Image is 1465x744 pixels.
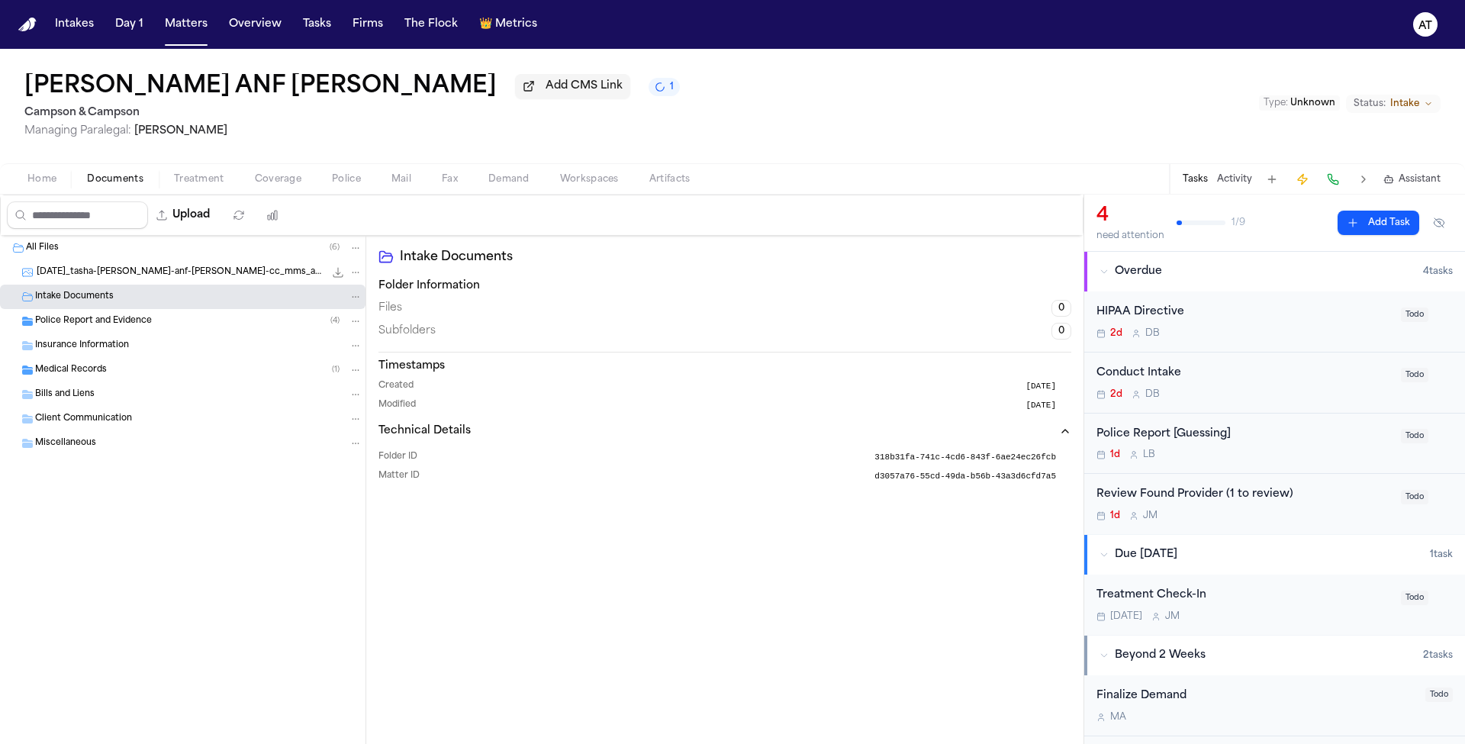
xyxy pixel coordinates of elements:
h2: Campson & Campson [24,104,680,122]
button: crownMetrics [473,11,543,38]
span: Documents [87,173,143,185]
button: Hide completed tasks (⌘⇧H) [1425,211,1453,235]
span: M A [1110,711,1126,723]
h3: Timestamps [378,359,1071,374]
button: Tasks [1183,173,1208,185]
span: d3057a76-55cd-49da-b56b-43a3d6cfd7a5 [874,470,1056,483]
div: HIPAA Directive [1096,304,1392,321]
span: Mail [391,173,411,185]
a: Matters [159,11,214,38]
button: Download 2025-09-15_tasha-buskey-anf-elijiah-hoskins-cc_mms_attachment [330,265,346,280]
span: D B [1145,327,1160,340]
span: Intake [1390,98,1419,110]
button: The Flock [398,11,464,38]
span: Unknown [1290,98,1335,108]
span: Coverage [255,173,301,185]
span: Todo [1401,368,1428,382]
span: 1 [670,81,674,93]
span: Files [378,301,402,316]
button: 1 active task [649,78,680,96]
input: Search files [7,201,148,229]
span: Add CMS Link [546,79,623,94]
h3: Folder Information [378,279,1071,294]
span: Modified [378,399,416,412]
div: Open task: Conduct Intake [1084,353,1465,414]
span: [DATE] [1025,380,1056,393]
span: Todo [1401,308,1428,322]
button: [DATE] [1025,380,1071,393]
span: Managing Paralegal: [24,125,131,137]
span: Folder ID [378,451,417,464]
span: Created [378,380,414,393]
button: Add Task [1338,211,1419,235]
span: [PERSON_NAME] [134,125,227,137]
button: Create Immediate Task [1292,169,1313,190]
span: [DATE] [1025,399,1056,412]
span: ( 4 ) [330,317,340,325]
div: Open task: HIPAA Directive [1084,291,1465,353]
button: Edit Type: Unknown [1259,95,1340,111]
span: Todo [1401,591,1428,605]
span: Matter ID [378,470,420,483]
span: D B [1145,388,1160,401]
button: Firms [346,11,389,38]
div: Conduct Intake [1096,365,1392,382]
button: Technical Details [378,424,1071,439]
span: Intake Documents [35,291,114,304]
span: [DATE]_tasha-[PERSON_NAME]-anf-[PERSON_NAME]-cc_mms_attachment [37,266,324,279]
span: Todo [1425,688,1453,702]
span: Artifacts [649,173,691,185]
div: Police Report [Guessing] [1096,426,1392,443]
button: Edit matter name [24,73,497,101]
span: Beyond 2 Weeks [1115,648,1206,663]
div: need attention [1096,230,1164,242]
button: 318b31fa-741c-4cd6-843f-6ae24ec26fcb [874,451,1071,464]
div: Open task: Treatment Check-In [1084,575,1465,635]
button: Add Task [1261,169,1283,190]
span: [DATE] [1110,610,1142,623]
span: Assistant [1399,173,1441,185]
span: 1 / 9 [1232,217,1245,229]
h2: Intake Documents [400,248,1071,266]
span: J M [1143,510,1158,522]
button: Assistant [1383,173,1441,185]
button: Overdue4tasks [1084,252,1465,291]
img: Finch Logo [18,18,37,32]
a: Home [18,18,37,32]
span: 4 task s [1423,266,1453,278]
span: Miscellaneous [35,437,96,450]
button: Change status from Intake [1346,95,1441,113]
span: Status: [1354,98,1386,110]
span: 2 task s [1423,649,1453,662]
span: Workspaces [560,173,619,185]
span: 0 [1051,323,1071,340]
span: ( 1 ) [332,366,340,374]
h1: [PERSON_NAME] ANF [PERSON_NAME] [24,73,497,101]
span: 1 task [1430,549,1453,561]
a: Day 1 [109,11,150,38]
div: Finalize Demand [1096,688,1416,705]
span: 0 [1051,300,1071,317]
div: Open task: Review Found Provider (1 to review) [1084,474,1465,534]
span: J M [1165,610,1180,623]
div: Treatment Check-In [1096,587,1392,604]
button: Tasks [297,11,337,38]
span: Todo [1401,490,1428,504]
button: Intakes [49,11,100,38]
button: Upload [148,201,219,229]
span: 2d [1110,388,1122,401]
button: Add CMS Link [515,74,630,98]
button: [DATE] [1025,399,1071,412]
span: Subfolders [378,324,436,339]
span: Client Communication [35,413,132,426]
span: Home [27,173,56,185]
button: Due [DATE]1task [1084,535,1465,575]
span: Todo [1401,429,1428,443]
button: Activity [1217,173,1252,185]
span: All Files [26,242,59,255]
